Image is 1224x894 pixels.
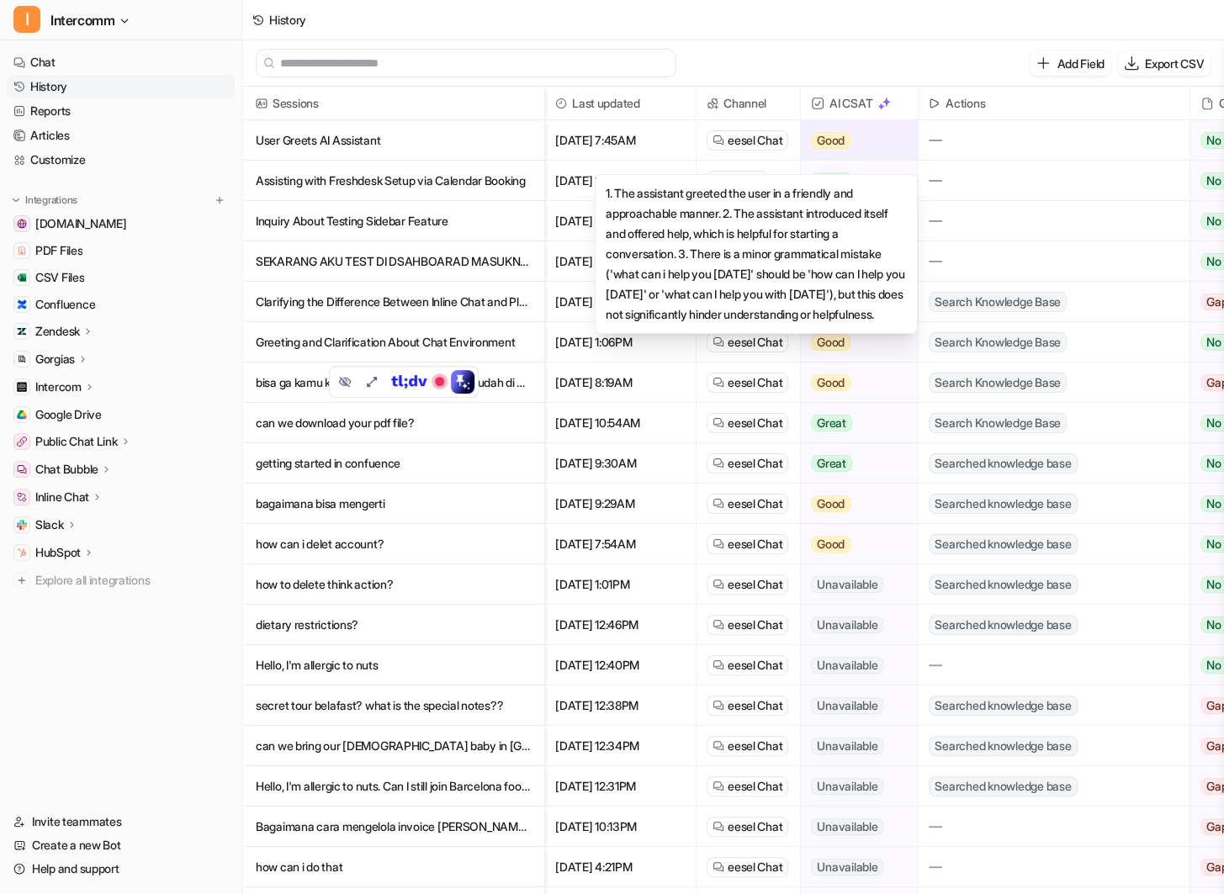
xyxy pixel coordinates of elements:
[7,192,82,209] button: Integrations
[1030,51,1110,76] button: Add Field
[713,780,724,792] img: eeselChat
[256,484,531,524] p: bagaimana bisa mengerti
[713,498,724,510] img: eeselChat
[713,334,782,351] a: eesel Chat
[35,323,80,340] p: Zendesk
[256,645,531,685] p: Hello, I'm allergic to nuts
[728,374,782,391] span: eesel Chat
[552,87,689,120] span: Last updated
[256,362,531,403] p: bisa ga kamu kasih tau aku document yang udah di crawl pada google drive integration
[13,572,30,589] img: explore all integrations
[713,538,724,550] img: eeselChat
[35,296,95,313] span: Confluence
[811,818,883,835] span: Unavailable
[811,455,852,472] span: Great
[552,807,689,847] span: [DATE] 10:13PM
[35,567,228,594] span: Explore all integrations
[7,266,235,289] a: CSV FilesCSV Files
[713,859,782,875] a: eesel Chat
[713,377,724,389] img: eeselChat
[7,403,235,426] a: Google DriveGoogle Drive
[929,292,1067,312] span: Search Knowledge Base
[1057,55,1104,72] p: Add Field
[728,334,782,351] span: eesel Chat
[7,148,235,172] a: Customize
[929,413,1067,433] span: Search Knowledge Base
[728,576,782,593] span: eesel Chat
[552,645,689,685] span: [DATE] 12:40PM
[713,861,724,873] img: eeselChat
[13,6,40,33] span: I
[713,536,782,553] a: eesel Chat
[10,194,22,206] img: expand menu
[35,215,126,232] span: [DOMAIN_NAME]
[595,174,918,334] div: 1. The assistant greeted the user in a friendly and approachable manner. 2. The assistant introdu...
[728,778,782,795] span: eesel Chat
[946,87,985,120] h2: Actions
[713,778,782,795] a: eesel Chat
[552,484,689,524] span: [DATE] 9:29AM
[552,443,689,484] span: [DATE] 9:30AM
[929,615,1077,635] span: Searched knowledge base
[728,657,782,674] span: eesel Chat
[728,818,782,835] span: eesel Chat
[929,574,1077,595] span: Searched knowledge base
[713,740,724,752] img: eeselChat
[35,544,81,561] p: HubSpot
[7,239,235,262] a: PDF FilesPDF Files
[801,524,908,564] button: Good
[713,135,724,146] img: eeselChat
[35,242,82,259] span: PDF Files
[811,576,883,593] span: Unavailable
[17,520,27,530] img: Slack
[728,415,782,431] span: eesel Chat
[808,87,911,120] span: AI CSAT
[552,685,689,726] span: [DATE] 12:38PM
[929,332,1067,352] span: Search Knowledge Base
[801,362,908,403] button: Good
[801,161,908,201] button: Great
[25,193,77,207] p: Integrations
[17,299,27,309] img: Confluence
[811,495,850,512] span: Good
[713,455,782,472] a: eesel Chat
[713,336,724,348] img: eeselChat
[35,516,64,533] p: Slack
[728,455,782,472] span: eesel Chat
[17,219,27,229] img: www.helpdesk.com
[552,564,689,605] span: [DATE] 1:01PM
[7,293,235,316] a: ConfluenceConfluence
[552,201,689,241] span: [DATE] 1:16PM
[7,857,235,881] a: Help and support
[256,726,531,766] p: can we bring our [DEMOGRAPHIC_DATA] baby in [GEOGRAPHIC_DATA] food tour?
[256,443,531,484] p: getting started in confuence
[707,171,767,191] div: Unknown
[713,576,782,593] a: eesel Chat
[552,605,689,645] span: [DATE] 12:46PM
[17,354,27,364] img: Gorgias
[249,87,538,120] span: Sessions
[17,410,27,420] img: Google Drive
[552,161,689,201] span: [DATE] 1:40PM
[703,87,793,120] span: Channel
[1118,51,1211,76] button: Export CSV
[7,569,235,592] a: Explore all integrations
[713,738,782,754] a: eesel Chat
[256,322,531,362] p: Greeting and Clarification About Chat Environment
[728,859,782,875] span: eesel Chat
[929,373,1067,393] span: Search Knowledge Base
[17,382,27,392] img: Intercom
[256,161,531,201] p: Assisting with Freshdesk Setup via Calendar Booking
[552,847,689,887] span: [DATE] 4:21PM
[35,378,82,395] p: Intercom
[256,241,531,282] p: SEKARANG AKU TEST DI DSAHBOARAD MASUKNYA APA
[811,616,883,633] span: Unavailable
[811,778,883,795] span: Unavailable
[929,534,1077,554] span: Searched knowledge base
[713,821,724,833] img: eeselChat
[713,579,724,590] img: eeselChat
[7,833,235,857] a: Create a new Bot
[552,282,689,322] span: [DATE] 1:09PM
[713,415,782,431] a: eesel Chat
[811,657,883,674] span: Unavailable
